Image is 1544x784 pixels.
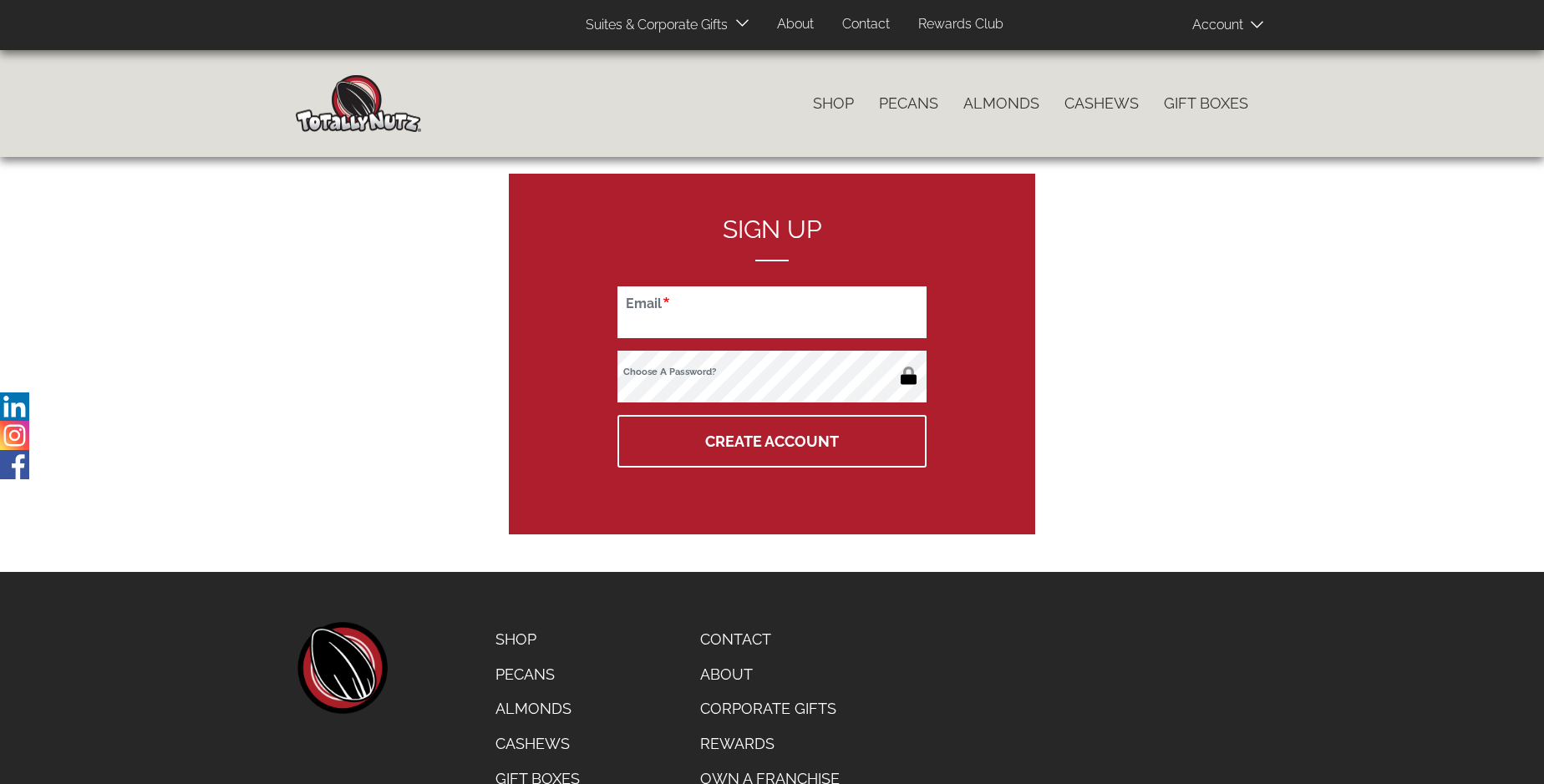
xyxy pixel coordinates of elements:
a: Corporate Gifts [688,691,852,726]
a: Shop [800,86,866,121]
input: Email [617,286,927,338]
a: home [296,622,388,714]
a: Suites & Corporate Gifts [573,9,733,42]
a: Contact [830,8,902,41]
a: Pecans [866,86,951,121]
a: Rewards [688,726,852,761]
a: Pecans [483,657,592,692]
a: About [688,657,852,692]
img: Home [296,75,421,132]
a: Cashews [483,726,592,761]
h2: Sign up [617,215,927,261]
button: Create Account [617,415,927,468]
a: Cashews [1052,86,1151,121]
a: Gift Boxes [1151,86,1261,121]
a: Almonds [483,691,592,726]
a: About [764,8,826,41]
a: Almonds [951,86,1052,121]
a: Shop [483,622,592,657]
a: Contact [688,622,852,657]
a: Rewards Club [906,8,1016,41]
